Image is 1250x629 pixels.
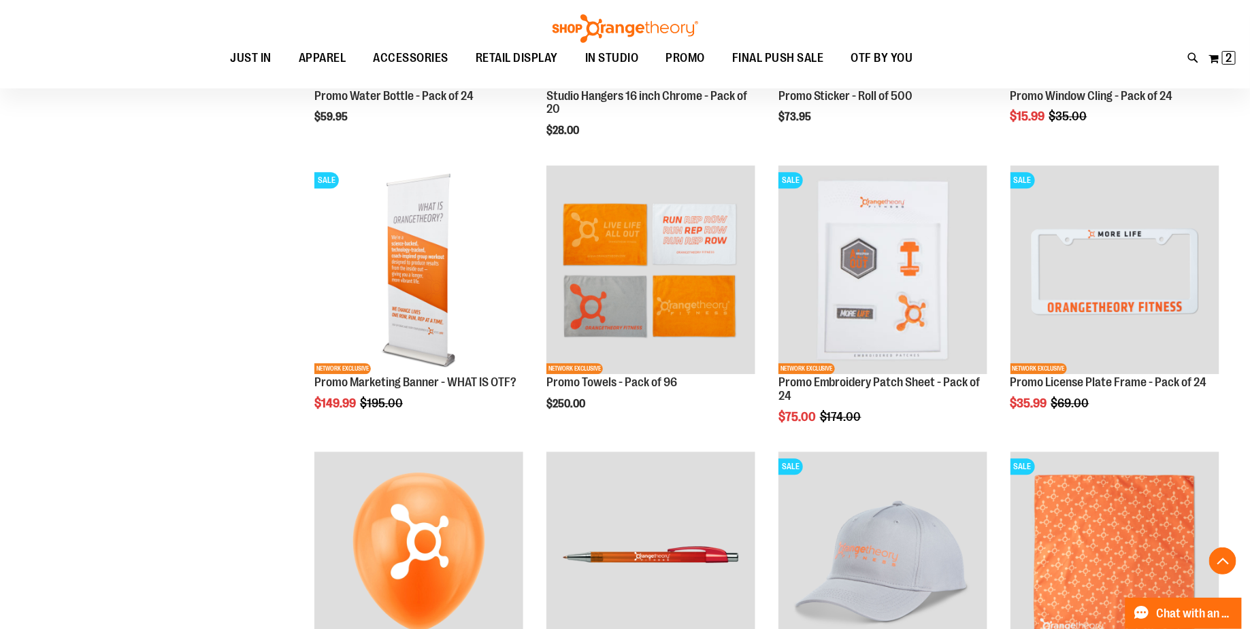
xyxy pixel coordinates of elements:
span: $15.99 [1010,109,1047,123]
div: product [540,158,762,445]
a: Promo Sticker - Roll of 500 [778,89,913,103]
span: $69.00 [1051,396,1091,410]
span: $250.00 [546,398,587,410]
span: OTF BY YOU [851,43,913,73]
span: JUST IN [231,43,272,73]
span: SALE [314,172,339,188]
img: Promo Towels - Pack of 96 [546,165,755,374]
span: FINAL PUSH SALE [732,43,824,73]
span: $73.95 [778,111,813,123]
span: SALE [778,172,803,188]
span: $195.00 [360,396,405,410]
a: Promo Water Bottle - Pack of 24 [314,89,474,103]
img: Product image for WHAT IS OTF? MARKETING BANNER [314,165,523,374]
span: $149.99 [314,396,358,410]
a: Promo Towels - Pack of 96NETWORK EXCLUSIVE [546,165,755,376]
img: Product image for License Plate Frame White - Pack of 24 [1010,165,1219,374]
span: 2 [1226,51,1232,65]
div: product [1004,158,1226,445]
a: Product image for License Plate Frame White - Pack of 24SALENETWORK EXCLUSIVE [1010,165,1219,376]
img: Product image for Embroidery Patch Sheet - Pack of 24 [778,165,987,374]
a: Promo Embroidery Patch Sheet - Pack of 24 [778,375,981,403]
span: SALE [1010,458,1035,475]
span: PROMO [666,43,706,73]
a: Promo License Plate Frame - Pack of 24 [1010,375,1207,389]
span: SALE [1010,172,1035,188]
span: $174.00 [820,410,864,424]
button: Back To Top [1209,547,1236,575]
span: $35.99 [1010,396,1049,410]
a: Promo Window Cling - Pack of 24 [1010,89,1173,103]
span: SALE [778,458,803,475]
img: Shop Orangetheory [550,14,700,43]
div: product [308,158,530,445]
span: APPAREL [299,43,346,73]
span: NETWORK EXCLUSIVE [546,363,603,374]
a: Studio Hangers 16 inch Chrome - Pack of 20 [546,89,747,116]
span: $59.95 [314,111,350,123]
span: IN STUDIO [585,43,639,73]
div: product [772,158,994,458]
span: NETWORK EXCLUSIVE [1010,363,1067,374]
a: Promo Towels - Pack of 96 [546,375,677,389]
button: Chat with an Expert [1125,598,1243,629]
a: Product image for WHAT IS OTF? MARKETING BANNERSALENETWORK EXCLUSIVE [314,165,523,376]
a: Promo Marketing Banner - WHAT IS OTF? [314,375,516,389]
a: Product image for Embroidery Patch Sheet - Pack of 24SALENETWORK EXCLUSIVE [778,165,987,376]
span: RETAIL DISPLAY [476,43,558,73]
span: NETWORK EXCLUSIVE [314,363,371,374]
span: $28.00 [546,124,581,137]
span: $35.00 [1049,109,1089,123]
span: NETWORK EXCLUSIVE [778,363,835,374]
span: ACCESSORIES [374,43,449,73]
span: Chat with an Expert [1157,607,1234,620]
span: $75.00 [778,410,818,424]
